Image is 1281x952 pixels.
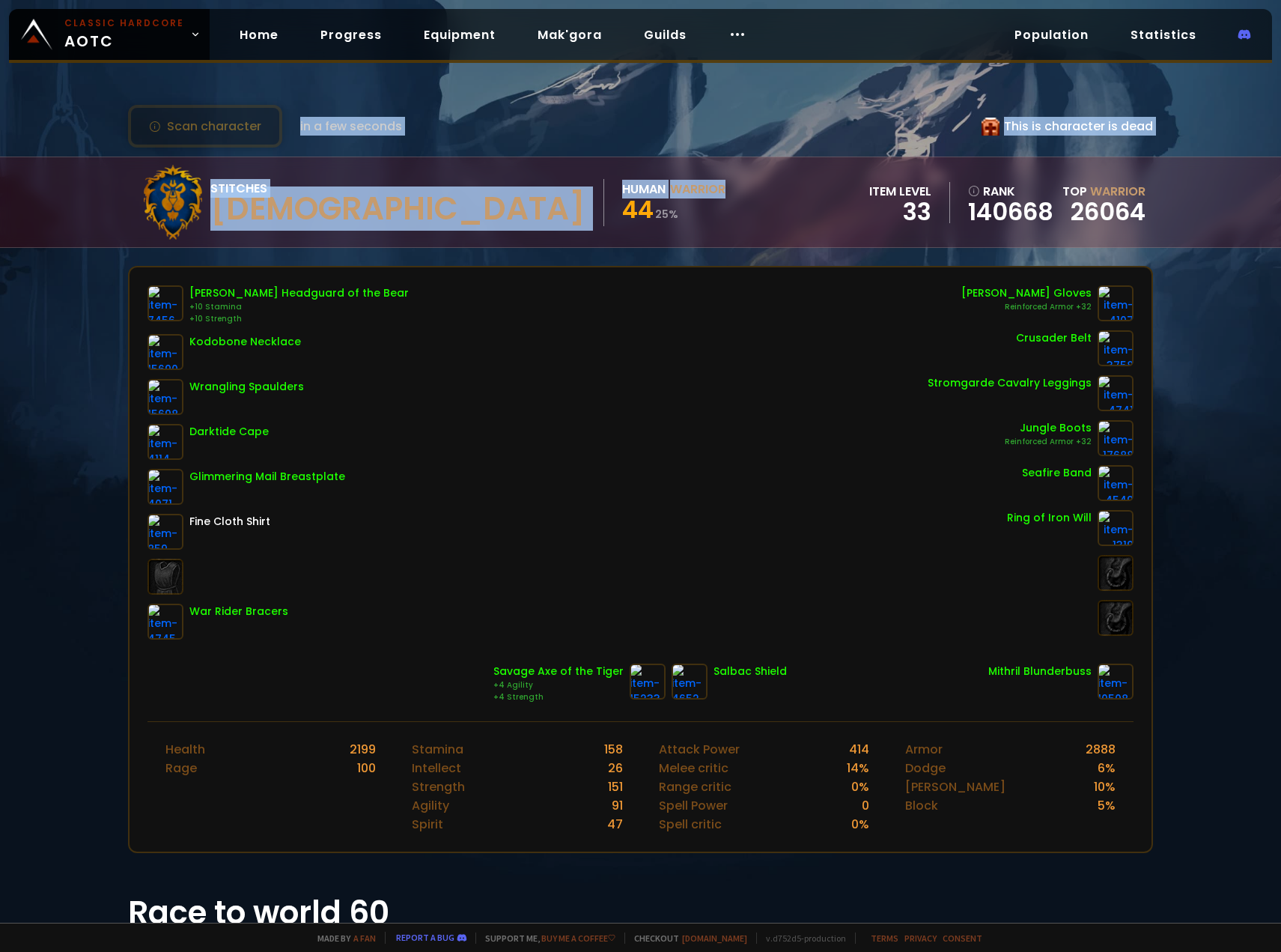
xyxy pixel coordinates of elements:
[659,777,731,796] div: Range critic
[622,192,654,226] span: 44
[1098,420,1134,456] img: item-17688
[526,19,614,50] a: Mak'gora
[630,664,666,700] img: item-15233
[1098,510,1134,546] img: item-1319
[396,932,454,943] a: Report a bug
[904,933,937,944] a: Privacy
[210,198,585,220] div: [DEMOGRAPHIC_DATA]
[1005,436,1092,448] div: Reinforced Armor +32
[412,19,508,50] a: Equipment
[357,759,376,777] div: 100
[64,16,184,52] span: AOTC
[1016,330,1092,346] div: Crusader Belt
[210,179,585,198] div: Stitches
[905,759,946,777] div: Dodge
[1098,796,1116,815] div: 5 %
[632,19,699,50] a: Guilds
[1007,510,1092,526] div: Ring of Iron Will
[672,664,708,700] img: item-4652
[869,182,931,201] div: item level
[189,604,288,619] div: War Rider Bracers
[871,933,898,944] a: Terms
[147,514,183,550] img: item-859
[475,933,615,944] span: Support me,
[493,691,624,703] div: +4 Strength
[128,889,1153,936] h1: Race to world 60
[353,933,376,944] a: a fan
[189,301,409,313] div: +10 Stamina
[189,285,409,301] div: [PERSON_NAME] Headguard of the Bear
[1062,182,1145,201] div: Top
[189,379,304,395] div: Wrangling Spaulders
[412,777,465,796] div: Strength
[622,180,666,198] div: Human
[189,514,270,530] div: Fine Cloth Shirt
[1005,420,1092,436] div: Jungle Boots
[165,740,205,759] div: Health
[350,740,376,759] div: 2199
[412,796,449,815] div: Agility
[493,664,624,679] div: Savage Axe of the Tiger
[1071,195,1145,228] a: 26064
[851,815,869,834] div: 0 %
[756,933,846,944] span: v. d752d5 - production
[968,182,1053,201] div: rank
[1098,465,1134,501] img: item-4549
[1022,465,1092,481] div: Seafire Band
[189,334,301,350] div: Kodobone Necklace
[300,117,402,136] span: in a few seconds
[147,285,183,321] img: item-7456
[659,759,728,777] div: Melee critic
[308,19,394,50] a: Progress
[1098,664,1134,700] img: item-10508
[982,117,1153,136] div: This is character is dead
[608,759,623,777] div: 26
[905,740,943,759] div: Armor
[147,604,183,640] img: item-4745
[1002,19,1101,50] a: Population
[869,201,931,223] div: 33
[412,815,443,834] div: Spirit
[147,469,183,505] img: item-4071
[607,815,623,834] div: 47
[189,424,269,440] div: Darktide Cape
[493,679,624,691] div: +4 Agility
[670,180,725,198] div: Warrior
[624,933,747,944] span: Checkout
[612,796,623,815] div: 91
[147,379,183,415] img: item-15698
[713,664,787,679] div: Salbac Shield
[682,933,747,944] a: [DOMAIN_NAME]
[961,301,1092,313] div: Reinforced Armor +32
[147,334,183,370] img: item-15690
[961,285,1092,301] div: [PERSON_NAME] Gloves
[988,664,1092,679] div: Mithril Blunderbuss
[1098,330,1134,366] img: item-3758
[659,815,722,834] div: Spell critic
[128,105,282,148] button: Scan character
[308,933,376,944] span: Made by
[943,933,982,944] a: Consent
[851,777,869,796] div: 0 %
[541,933,615,944] a: Buy me a coffee
[64,16,184,30] small: Classic Hardcore
[1119,19,1208,50] a: Statistics
[165,759,197,777] div: Rage
[228,19,290,50] a: Home
[189,469,345,485] div: Glimmering Mail Breastplate
[608,777,623,796] div: 151
[655,207,678,222] small: 25 %
[659,740,740,759] div: Attack Power
[9,9,210,60] a: Classic HardcoreAOTC
[412,759,461,777] div: Intellect
[1098,285,1134,321] img: item-4107
[1090,183,1145,200] span: Warrior
[189,313,409,325] div: +10 Strength
[862,796,869,815] div: 0
[905,796,938,815] div: Block
[905,777,1005,796] div: [PERSON_NAME]
[412,740,463,759] div: Stamina
[849,740,869,759] div: 414
[1086,740,1116,759] div: 2888
[847,759,869,777] div: 14 %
